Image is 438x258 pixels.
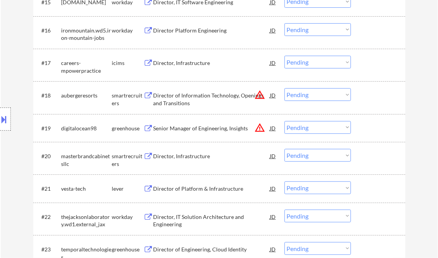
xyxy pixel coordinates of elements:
div: Director, Infrastructure [153,152,270,160]
div: JD [269,121,277,135]
div: JD [269,181,277,195]
div: Director of Platform & Infrastructure [153,185,270,193]
div: #23 [42,246,55,253]
div: greenhouse [112,246,144,253]
div: JD [269,56,277,70]
div: Director of Information Technology, Openings and Transitions [153,92,270,107]
div: JD [269,88,277,102]
button: warning_amber [255,122,266,133]
div: ironmountain.wd5.iron-mountain-jobs [61,27,112,42]
div: JD [269,210,277,224]
div: Director Platform Engineering [153,27,270,34]
div: Director of Engineering, Cloud Identity [153,246,270,253]
div: #22 [42,213,55,221]
div: JD [269,23,277,37]
div: thejacksonlaboratory.wd1.external_jax [61,213,112,228]
div: JD [269,149,277,163]
div: workday [112,27,144,34]
div: JD [269,242,277,256]
div: Director, Infrastructure [153,59,270,67]
div: Director, IT Solution Architecture and Engineering [153,213,270,228]
div: workday [112,213,144,221]
div: Senior Manager of Engineering, Insights [153,125,270,132]
button: warning_amber [255,89,266,100]
div: #16 [42,27,55,34]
